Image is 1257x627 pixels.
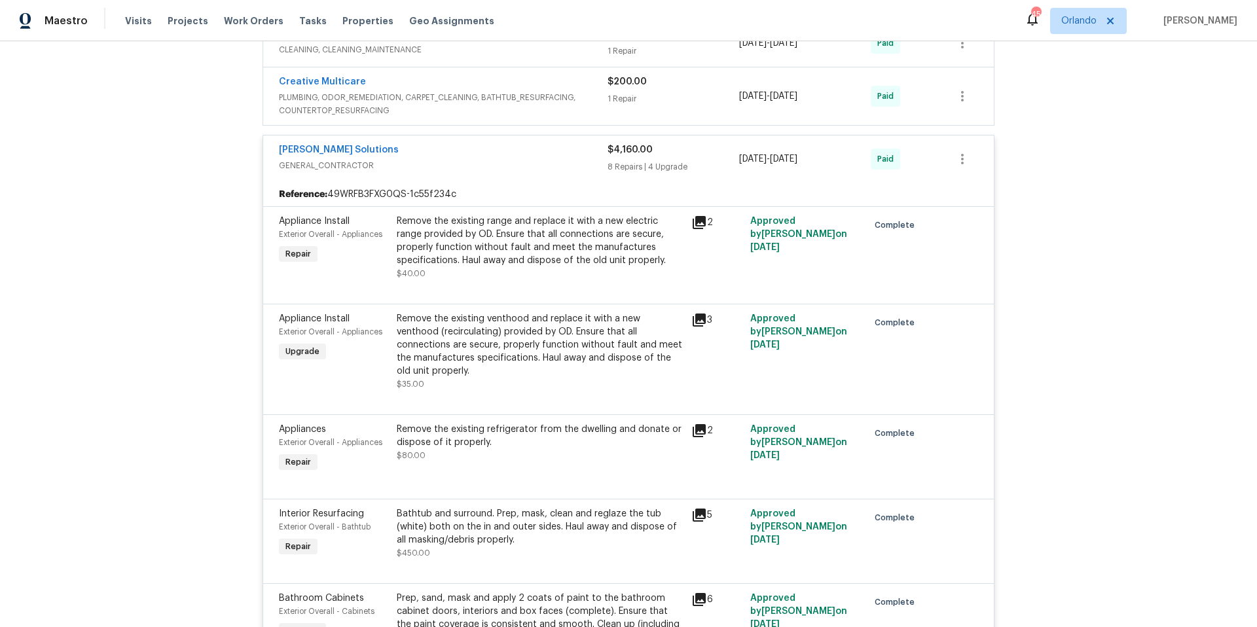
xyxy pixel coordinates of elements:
[397,423,683,449] div: Remove the existing refrigerator from the dwelling and donate or dispose of it properly.
[279,230,382,238] span: Exterior Overall - Appliances
[739,90,797,103] span: -
[279,328,382,336] span: Exterior Overall - Appliances
[750,340,780,349] span: [DATE]
[397,215,683,267] div: Remove the existing range and replace it with a new electric range provided by OD. Ensure that al...
[409,14,494,27] span: Geo Assignments
[168,14,208,27] span: Projects
[397,380,424,388] span: $35.00
[691,312,742,328] div: 3
[1031,8,1040,21] div: 45
[750,243,780,252] span: [DATE]
[1061,14,1097,27] span: Orlando
[125,14,152,27] span: Visits
[770,92,797,101] span: [DATE]
[691,507,742,523] div: 5
[770,39,797,48] span: [DATE]
[875,316,920,329] span: Complete
[608,145,653,154] span: $4,160.00
[279,425,326,434] span: Appliances
[45,14,88,27] span: Maestro
[279,607,374,615] span: Exterior Overall - Cabinets
[279,91,608,117] span: PLUMBING, ODOR_REMEDIATION, CARPET_CLEANING, BATHTUB_RESURFACING, COUNTERTOP_RESURFACING
[750,509,847,545] span: Approved by [PERSON_NAME] on
[279,188,327,201] b: Reference:
[299,16,327,26] span: Tasks
[691,215,742,230] div: 2
[397,452,426,459] span: $80.00
[875,596,920,609] span: Complete
[279,43,608,56] span: CLEANING, CLEANING_MAINTENANCE
[877,152,899,166] span: Paid
[750,451,780,460] span: [DATE]
[750,314,847,349] span: Approved by [PERSON_NAME] on
[750,217,847,252] span: Approved by [PERSON_NAME] on
[877,90,899,103] span: Paid
[750,535,780,545] span: [DATE]
[279,509,364,518] span: Interior Resurfacing
[279,159,608,172] span: GENERAL_CONTRACTOR
[877,37,899,50] span: Paid
[279,439,382,446] span: Exterior Overall - Appliances
[397,549,430,557] span: $450.00
[739,152,797,166] span: -
[397,312,683,378] div: Remove the existing venthood and replace it with a new venthood (recirculating) provided by OD. E...
[691,592,742,607] div: 6
[1158,14,1237,27] span: [PERSON_NAME]
[608,45,739,58] div: 1 Repair
[875,219,920,232] span: Complete
[739,92,767,101] span: [DATE]
[279,77,366,86] a: Creative Multicare
[280,456,316,469] span: Repair
[342,14,393,27] span: Properties
[279,314,350,323] span: Appliance Install
[280,247,316,260] span: Repair
[280,540,316,553] span: Repair
[739,39,767,48] span: [DATE]
[280,345,325,358] span: Upgrade
[770,154,797,164] span: [DATE]
[739,154,767,164] span: [DATE]
[750,425,847,460] span: Approved by [PERSON_NAME] on
[397,507,683,546] div: Bathtub and surround. Prep, mask, clean and reglaze the tub (white) both on the in and outer side...
[608,92,739,105] div: 1 Repair
[875,427,920,440] span: Complete
[691,423,742,439] div: 2
[279,594,364,603] span: Bathroom Cabinets
[608,160,739,173] div: 8 Repairs | 4 Upgrade
[279,217,350,226] span: Appliance Install
[224,14,283,27] span: Work Orders
[875,511,920,524] span: Complete
[397,270,426,278] span: $40.00
[279,145,399,154] a: [PERSON_NAME] Solutions
[263,183,994,206] div: 49WRFB3FXG0QS-1c55f234c
[279,523,371,531] span: Exterior Overall - Bathtub
[739,37,797,50] span: -
[608,77,647,86] span: $200.00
